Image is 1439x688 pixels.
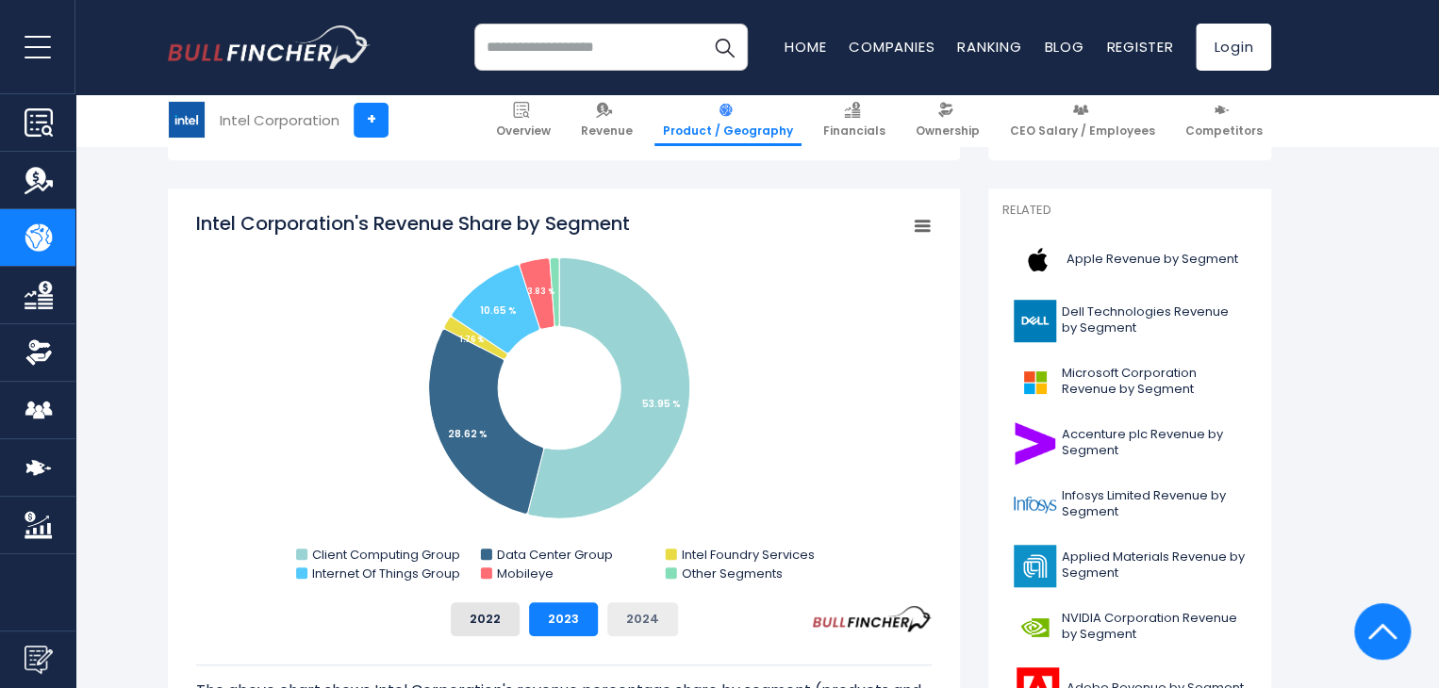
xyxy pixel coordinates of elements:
[1185,123,1263,139] span: Competitors
[642,397,681,411] tspan: 53.95 %
[25,338,53,367] img: Ownership
[1002,479,1257,531] a: Infosys Limited Revenue by Segment
[1002,356,1257,408] a: Microsoft Corporation Revenue by Segment
[916,123,980,139] span: Ownership
[169,102,205,138] img: INTC logo
[1002,203,1257,219] p: Related
[312,546,460,564] text: Client Computing Group
[1002,601,1257,653] a: NVIDIA Corporation Revenue by Segment
[1014,606,1056,648] img: NVDA logo
[168,25,371,69] img: bullfincher logo
[1002,295,1257,347] a: Dell Technologies Revenue by Segment
[1062,304,1246,336] span: Dell Technologies Revenue by Segment
[581,123,633,139] span: Revenue
[460,335,484,345] tspan: 1.76 %
[682,546,815,564] text: Intel Foundry Services
[957,37,1021,57] a: Ranking
[196,210,932,587] svg: Intel Corporation's Revenue Share by Segment
[1062,488,1246,520] span: Infosys Limited Revenue by Segment
[1062,427,1246,459] span: Accenture plc Revenue by Segment
[1044,37,1083,57] a: Blog
[529,602,598,636] button: 2023
[1014,422,1056,465] img: ACN logo
[220,109,339,131] div: Intel Corporation
[497,546,613,564] text: Data Center Group
[1002,418,1257,469] a: Accenture plc Revenue by Segment
[849,37,935,57] a: Companies
[815,94,894,146] a: Financials
[572,94,641,146] a: Revenue
[785,37,826,57] a: Home
[1062,549,1246,582] span: Applied Materials Revenue by Segment
[448,427,488,441] tspan: 28.62 %
[1014,361,1056,403] img: MSFT logo
[654,94,802,146] a: Product / Geography
[488,94,559,146] a: Overview
[1014,300,1056,342] img: DELL logo
[823,123,885,139] span: Financials
[527,287,554,297] tspan: 3.83 %
[1014,483,1056,526] img: INFY logo
[1196,24,1271,71] a: Login
[1002,540,1257,592] a: Applied Materials Revenue by Segment
[1014,545,1056,587] img: AMAT logo
[451,602,520,636] button: 2022
[480,303,517,318] tspan: 10.65 %
[1014,238,1061,281] img: AAPL logo
[663,123,793,139] span: Product / Geography
[907,94,988,146] a: Ownership
[196,210,630,237] tspan: Intel Corporation's Revenue Share by Segment
[1001,94,1164,146] a: CEO Salary / Employees
[1010,123,1155,139] span: CEO Salary / Employees
[682,565,783,582] text: Other Segments
[312,565,460,582] text: Internet Of Things Group
[1067,252,1238,268] span: Apple Revenue by Segment
[607,602,678,636] button: 2024
[1062,611,1246,643] span: NVIDIA Corporation Revenue by Segment
[496,123,551,139] span: Overview
[168,25,371,69] a: Go to homepage
[1062,366,1246,398] span: Microsoft Corporation Revenue by Segment
[497,565,554,582] text: Mobileye
[1177,94,1271,146] a: Competitors
[701,24,748,71] button: Search
[354,103,389,138] a: +
[1106,37,1173,57] a: Register
[1002,234,1257,286] a: Apple Revenue by Segment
